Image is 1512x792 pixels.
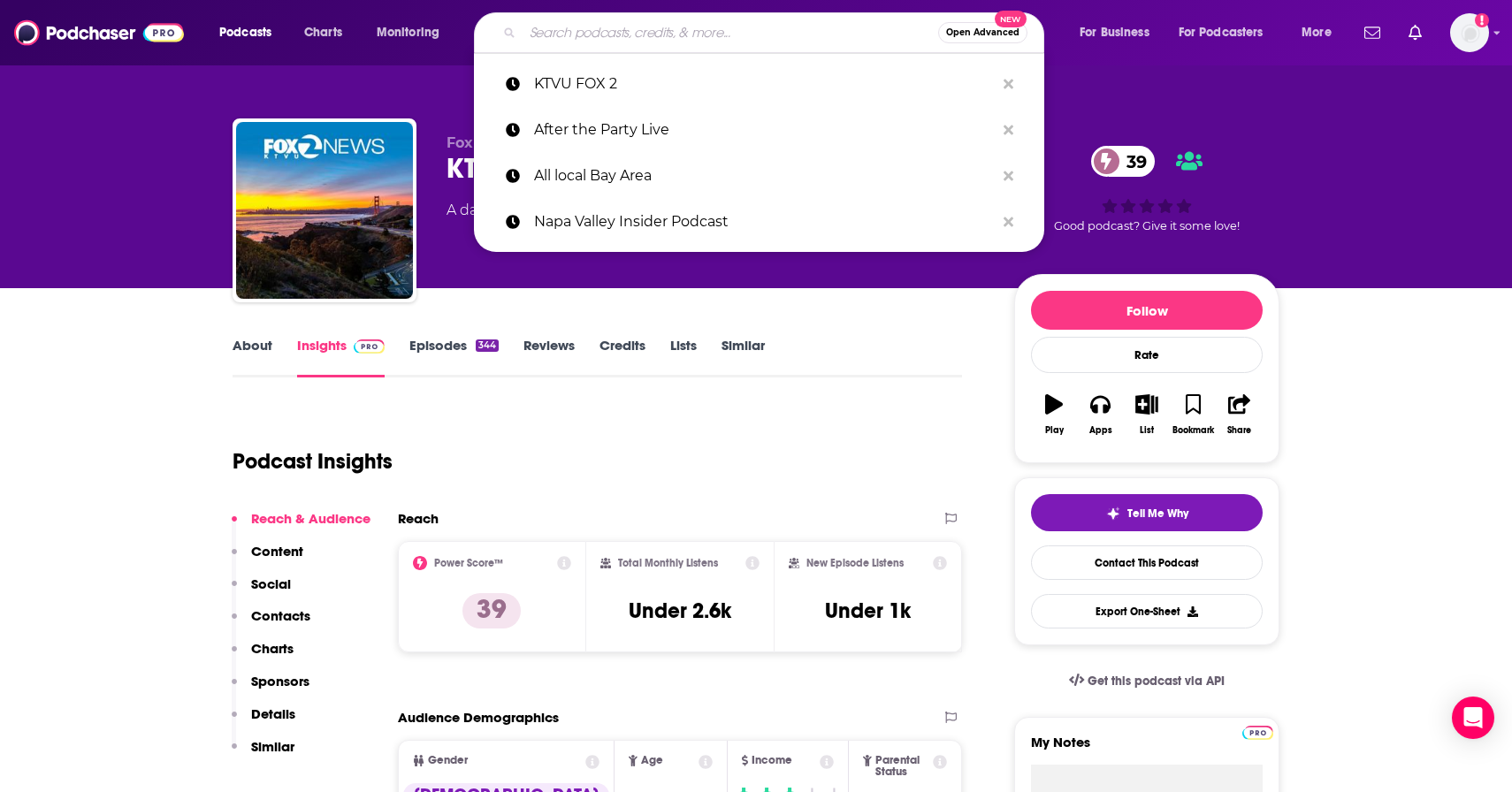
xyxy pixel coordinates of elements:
h2: Power Score™ [434,557,503,569]
button: Similar [232,738,294,771]
span: Tell Me Why [1127,506,1188,521]
span: Charts [304,20,342,45]
button: Sponsors [232,673,309,705]
img: Podchaser - Follow, Share and Rate Podcasts [14,16,184,49]
a: Show notifications dropdown [1357,18,1387,48]
span: Monitoring [377,20,439,45]
span: For Podcasters [1179,20,1264,45]
span: 39 [1109,146,1156,177]
img: KTVU Fox 2 [236,122,413,299]
button: Contacts [232,607,310,640]
p: Similar [251,738,294,755]
span: Gender [428,755,468,766]
button: open menu [207,19,294,47]
button: Social [232,575,291,608]
a: Get this podcast via API [1055,659,1239,703]
span: More [1302,20,1332,45]
img: Podchaser Pro [1242,726,1273,740]
div: 39Good podcast? Give it some love! [1014,134,1279,244]
a: Episodes344 [409,337,499,377]
span: Fox Audio Network [447,134,590,151]
p: All local Bay Area [534,153,995,199]
a: InsightsPodchaser Pro [297,337,385,377]
button: Details [232,705,295,738]
button: List [1124,383,1170,446]
a: Credits [599,337,645,377]
a: Similar [722,337,765,377]
a: All local Bay Area [474,153,1044,199]
p: KTVU FOX 2 [534,61,995,107]
button: Share [1217,383,1263,446]
button: Apps [1077,383,1123,446]
a: Charts [293,19,353,47]
span: New [995,11,1027,27]
p: Contacts [251,607,310,624]
label: My Notes [1031,734,1263,765]
button: Content [232,543,303,575]
button: Reach & Audience [232,510,370,543]
h2: Total Monthly Listens [618,557,718,569]
input: Search podcasts, credits, & more... [523,19,938,47]
span: Income [752,755,792,766]
img: tell me why sparkle [1106,506,1120,521]
img: Podchaser Pro [354,339,385,354]
button: Follow [1031,291,1263,330]
h2: Audience Demographics [398,709,559,726]
span: For Business [1080,20,1149,45]
button: Play [1031,383,1077,446]
p: Sponsors [251,673,309,689]
button: open menu [1167,19,1289,47]
p: Social [251,575,291,592]
h3: Under 1k [825,598,911,624]
button: open menu [1289,19,1354,47]
button: Open AdvancedNew [938,22,1027,43]
div: Share [1227,425,1251,436]
span: Good podcast? Give it some love! [1054,219,1240,232]
a: Lists [670,337,697,377]
span: Age [641,755,663,766]
h3: Under 2.6k [629,598,731,624]
a: Pro website [1242,723,1273,740]
span: Podcasts [219,20,271,45]
a: About [233,337,272,377]
p: Content [251,543,303,560]
div: Bookmark [1172,425,1214,436]
p: Details [251,705,295,722]
a: Show notifications dropdown [1401,18,1429,48]
a: Reviews [523,337,575,377]
button: Export One-Sheet [1031,594,1263,628]
p: Reach & Audience [251,510,370,527]
a: 39 [1091,146,1156,177]
span: Open Advanced [946,28,1019,37]
a: Contact This Podcast [1031,545,1263,580]
span: Logged in as yaelbt [1450,13,1489,52]
button: tell me why sparkleTell Me Why [1031,494,1263,531]
button: Show profile menu [1450,13,1489,52]
a: After the Party Live [474,107,1044,153]
img: User Profile [1450,13,1489,52]
p: Charts [251,640,294,657]
div: 344 [476,339,499,352]
button: Charts [232,640,294,673]
span: Parental Status [875,755,930,778]
button: open menu [1067,19,1172,47]
div: Open Intercom Messenger [1452,697,1494,739]
div: Rate [1031,337,1263,373]
p: After the Party Live [534,107,995,153]
div: Apps [1089,425,1112,436]
a: KTVU FOX 2 [474,61,1044,107]
p: 39 [462,593,521,628]
p: Napa Valley Insider Podcast [534,199,995,245]
div: Play [1045,425,1064,436]
h2: New Episode Listens [806,557,904,569]
div: List [1140,425,1154,436]
div: A daily podcast [447,200,671,221]
a: Napa Valley Insider Podcast [474,199,1044,245]
button: Bookmark [1170,383,1216,446]
div: Search podcasts, credits, & more... [491,12,1061,53]
button: open menu [364,19,462,47]
h1: Podcast Insights [233,448,393,475]
h2: Reach [398,510,439,527]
